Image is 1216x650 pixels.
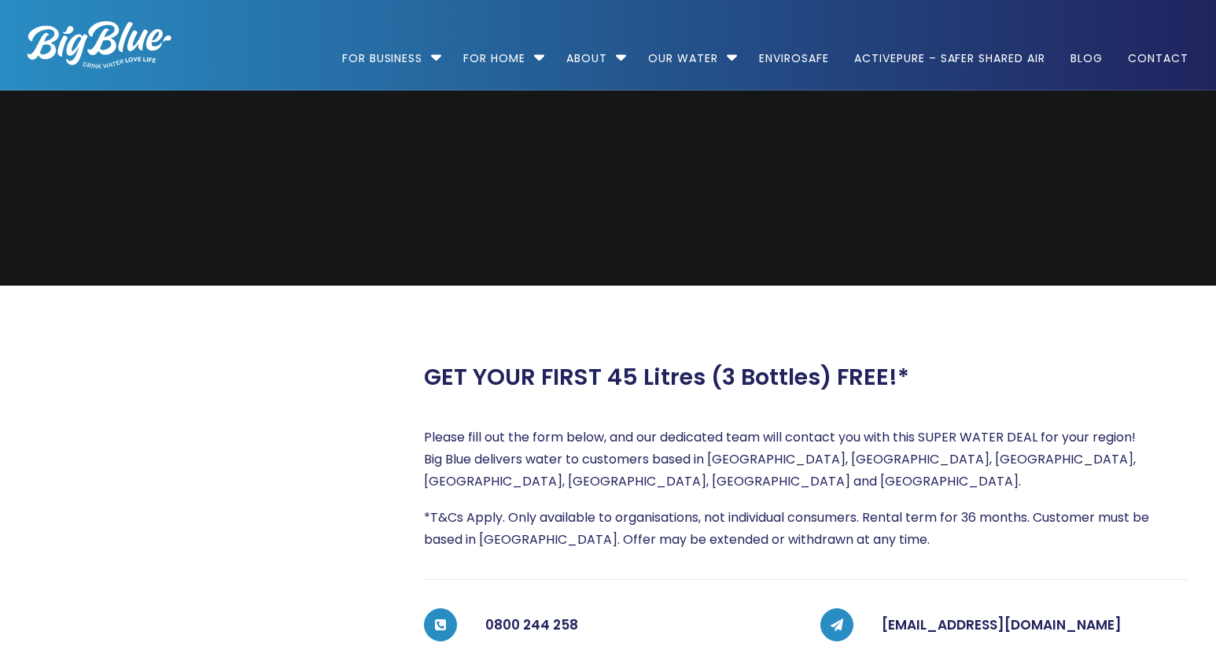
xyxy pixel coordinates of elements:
[485,610,792,641] h5: 0800 244 258
[424,427,1188,493] p: Please fill out the form below, and our dedicated team will contact you with this SUPER WATER DEA...
[28,21,171,68] img: logo
[424,364,909,391] h2: GET YOUR FIRST 45 Litres (3 Bottles) FREE!*
[424,507,1188,551] p: *T&Cs Apply. Only available to organisations, not individual consumers. Rental term for 36 months...
[882,615,1122,634] a: [EMAIL_ADDRESS][DOMAIN_NAME]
